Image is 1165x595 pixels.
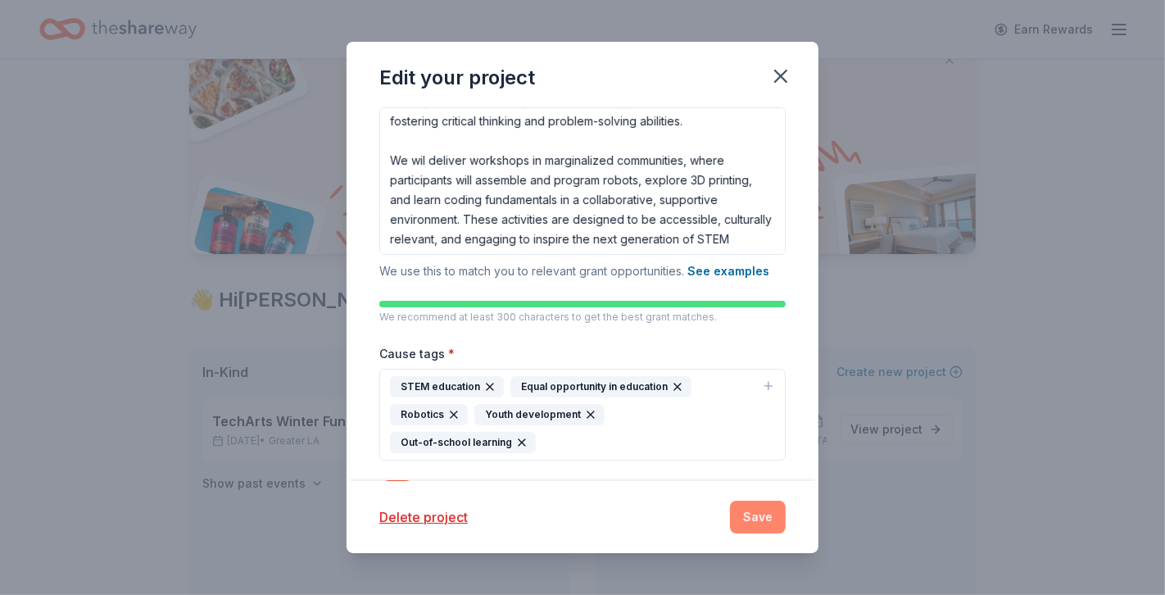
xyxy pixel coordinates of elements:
[390,376,504,397] div: STEM education
[730,501,786,534] button: Save
[379,369,786,461] button: STEM educationEqual opportunity in educationRoboticsYouth developmentOut-of-school learning
[379,346,455,362] label: Cause tags
[390,404,468,425] div: Robotics
[474,404,605,425] div: Youth development
[687,261,769,281] button: See examples
[379,264,769,278] span: We use this to match you to relevant grant opportunities.
[379,507,468,527] button: Delete project
[379,107,786,255] textarea: Despite the increasing demand for STEM-related skills, marginalized youth often face significant ...
[510,376,691,397] div: Equal opportunity in education
[390,432,536,453] div: Out-of-school learning
[379,311,786,324] p: We recommend at least 300 characters to get the best grant matches.
[379,65,535,91] div: Edit your project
